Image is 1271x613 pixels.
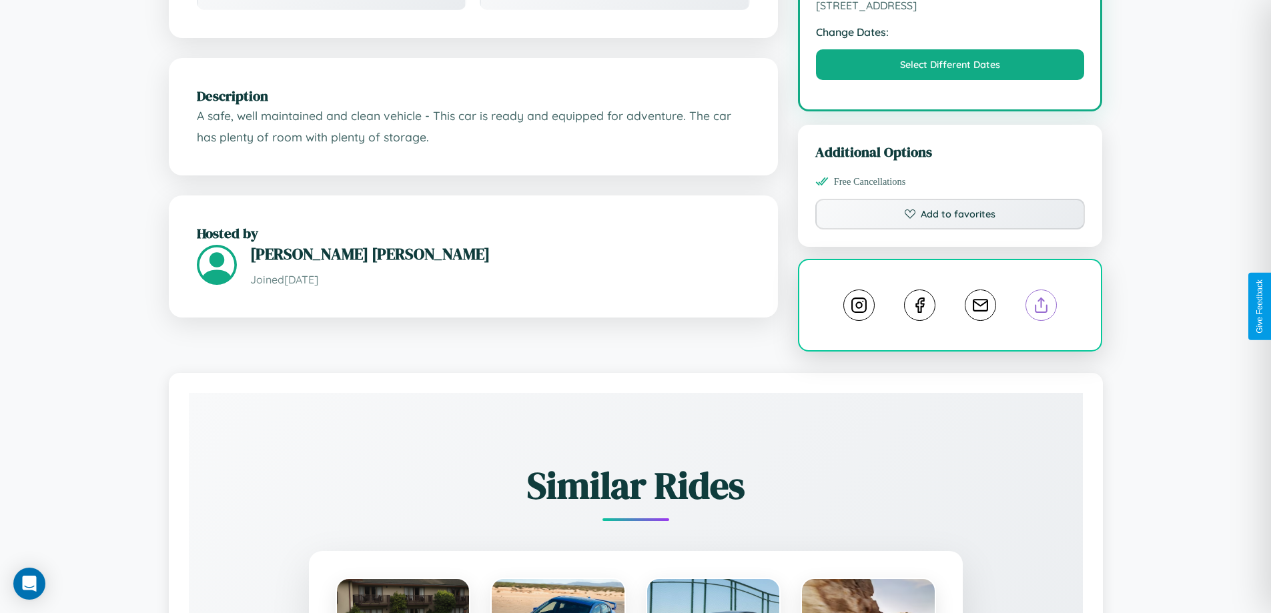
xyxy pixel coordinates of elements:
[236,460,1036,511] h2: Similar Rides
[1255,279,1264,334] div: Give Feedback
[197,86,750,105] h2: Description
[834,176,906,187] span: Free Cancellations
[815,199,1086,229] button: Add to favorites
[816,49,1085,80] button: Select Different Dates
[815,142,1086,161] h3: Additional Options
[250,243,750,265] h3: [PERSON_NAME] [PERSON_NAME]
[13,568,45,600] div: Open Intercom Messenger
[197,223,750,243] h2: Hosted by
[197,105,750,147] p: A safe, well maintained and clean vehicle - This car is ready and equipped for adventure. The car...
[816,25,1085,39] strong: Change Dates:
[250,270,750,289] p: Joined [DATE]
